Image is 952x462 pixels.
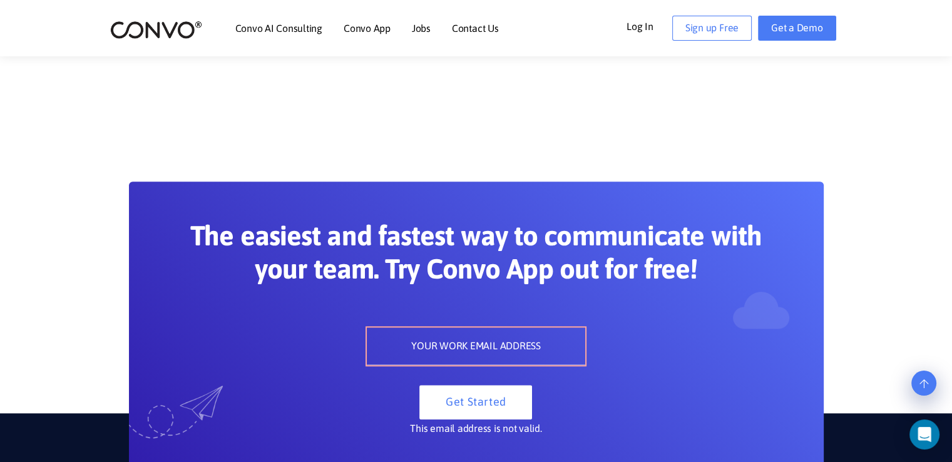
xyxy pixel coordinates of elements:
a: Convo App [344,23,391,33]
h2: The easiest and fastest way to communicate with your team. Try Convo App out for free! [188,219,764,295]
div: Open Intercom Messenger [909,419,939,449]
a: Get a Demo [758,16,836,41]
a: Sign up Free [672,16,752,41]
button: Get Started [419,385,532,419]
a: Convo AI Consulting [235,23,322,33]
a: Contact Us [452,23,499,33]
input: YOUR WORK EMAIL ADDRESS [367,327,585,365]
a: Log In [627,16,672,36]
a: Jobs [412,23,431,33]
img: logo_2.png [110,20,202,39]
div: This email address is not valid. [188,419,764,438]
